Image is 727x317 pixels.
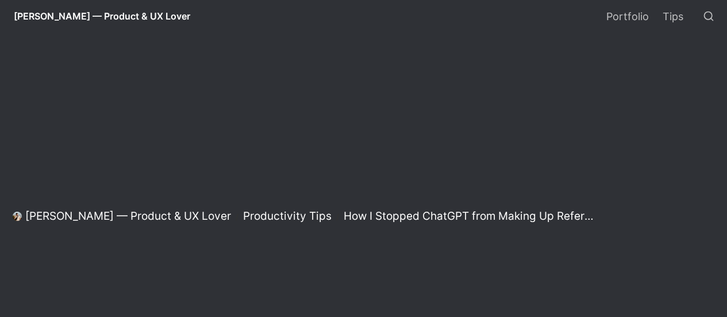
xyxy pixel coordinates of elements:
[9,209,234,223] a: [PERSON_NAME] — Product & UX Lover
[240,209,335,223] a: Productivity Tips
[243,209,332,223] div: Productivity Tips
[25,209,231,223] div: [PERSON_NAME] — Product & UX Lover
[14,10,190,22] span: [PERSON_NAME] — Product & UX Lover
[340,209,600,223] a: How I Stopped ChatGPT from Making Up References
[19,38,709,199] iframe: Advertisement
[236,212,239,221] span: /
[344,209,597,223] div: How I Stopped ChatGPT from Making Up References
[336,212,339,221] span: /
[13,212,22,221] img: Daniel Lee — Product & UX Lover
